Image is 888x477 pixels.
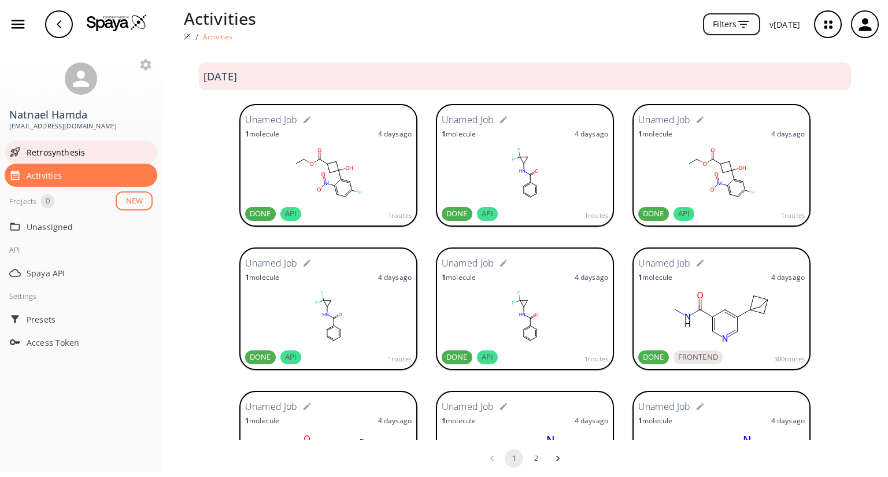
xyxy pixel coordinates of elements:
span: API [280,208,301,220]
p: molecule [245,129,279,139]
p: v [DATE] [769,19,800,31]
div: Activities [5,164,157,187]
button: Filters [703,13,760,36]
p: 4 days ago [575,416,608,426]
span: [EMAIL_ADDRESS][DOMAIN_NAME] [9,121,153,131]
strong: 1 [245,416,249,426]
strong: 1 [442,129,446,139]
h6: Unamed Job [638,113,691,128]
span: DONE [638,352,669,363]
h6: Unamed Job [442,256,494,271]
p: molecule [638,416,672,426]
span: Activities [27,169,153,182]
div: Spaya API [5,261,157,284]
span: DONE [638,208,669,220]
span: Access Token [27,337,153,349]
strong: 1 [245,272,249,282]
div: Retrosynthesis [5,140,157,164]
p: molecule [442,129,476,139]
p: 4 days ago [378,416,412,426]
h6: Unamed Job [245,256,298,271]
span: 1 routes [584,354,608,364]
strong: 1 [638,416,642,426]
h6: Unamed Job [245,400,298,415]
h6: Unamed Job [442,400,494,415]
svg: CCOC(=O)C1CC(O)(c2cc(F)ccc2[N+](=O)[O-])C1 [638,145,805,202]
h6: Unamed Job [442,113,494,128]
a: Unamed Job1molecule4 daysagoDONEAPI1routes [239,104,417,229]
nav: pagination navigation [481,449,569,468]
h6: Unamed Job [638,256,691,271]
span: 1 routes [388,210,412,221]
span: 1 routes [781,210,805,221]
p: 4 days ago [771,129,805,139]
a: Unamed Job1molecule4 daysagoDONEAPI1routes [632,104,811,229]
svg: O=C(NC1CC1(F)F)c1ccccc1 [442,288,608,346]
span: Retrosynthesis [27,146,153,158]
svg: O=C(NC1CC1(F)F)c1ccccc1 [245,288,412,346]
span: API [477,352,498,363]
strong: 1 [245,129,249,139]
p: molecule [442,416,476,426]
p: molecule [245,272,279,282]
img: Logo Spaya [87,14,147,31]
strong: 1 [442,416,446,426]
div: Presets [5,308,157,331]
p: 4 days ago [575,129,608,139]
svg: O=C(NC)C1=CC(C2(C3)CC3C2)=CN=C1 [638,288,805,346]
h3: Natnael Hamda [9,109,153,121]
span: DONE [442,352,472,363]
div: Projects [9,194,36,208]
a: Unamed Job1molecule4 daysagoDONEAPI1routes [239,247,417,372]
div: Unassigned [5,215,157,238]
p: molecule [245,416,279,426]
h6: Unamed Job [638,400,691,415]
span: FRONTEND [674,352,723,363]
li: / [195,31,198,43]
img: Spaya logo [184,33,191,40]
h3: [DATE] [203,71,237,83]
div: Access Token [5,331,157,354]
button: NEW [116,191,153,210]
span: 300 routes [774,354,805,364]
p: 4 days ago [378,129,412,139]
span: DONE [245,352,276,363]
span: Presets [27,313,153,326]
span: 1 routes [388,354,412,364]
p: molecule [638,272,672,282]
p: Activities [203,32,233,42]
p: molecule [638,129,672,139]
svg: O=C(NC1CC1(F)F)c1ccccc1 [442,145,608,202]
a: Unamed Job1molecule4 daysagoDONEAPI1routes [436,247,614,372]
button: Go to next page [549,449,567,468]
span: API [477,208,498,220]
h6: Unamed Job [245,113,298,128]
a: Unamed Job1molecule4 daysagoDONEFRONTEND300routes [632,247,811,372]
span: 1 routes [584,210,608,221]
p: 4 days ago [771,416,805,426]
span: API [280,352,301,363]
strong: 1 [638,129,642,139]
span: Spaya API [27,267,153,279]
strong: 1 [638,272,642,282]
p: Activities [184,6,257,31]
a: Unamed Job1molecule4 daysagoDONEAPI1routes [436,104,614,229]
p: molecule [442,272,476,282]
span: DONE [442,208,472,220]
strong: 1 [442,272,446,282]
button: Go to page 2 [527,449,545,468]
button: page 1 [505,449,523,468]
span: 0 [41,195,54,207]
span: API [674,208,694,220]
span: DONE [245,208,276,220]
p: 4 days ago [575,272,608,282]
p: 4 days ago [771,272,805,282]
svg: CCOC(=O)C1CC(O)(c2cc(F)ccc2[N+](=O)[O-])C1 [245,145,412,202]
p: 4 days ago [378,272,412,282]
span: Unassigned [27,221,153,233]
